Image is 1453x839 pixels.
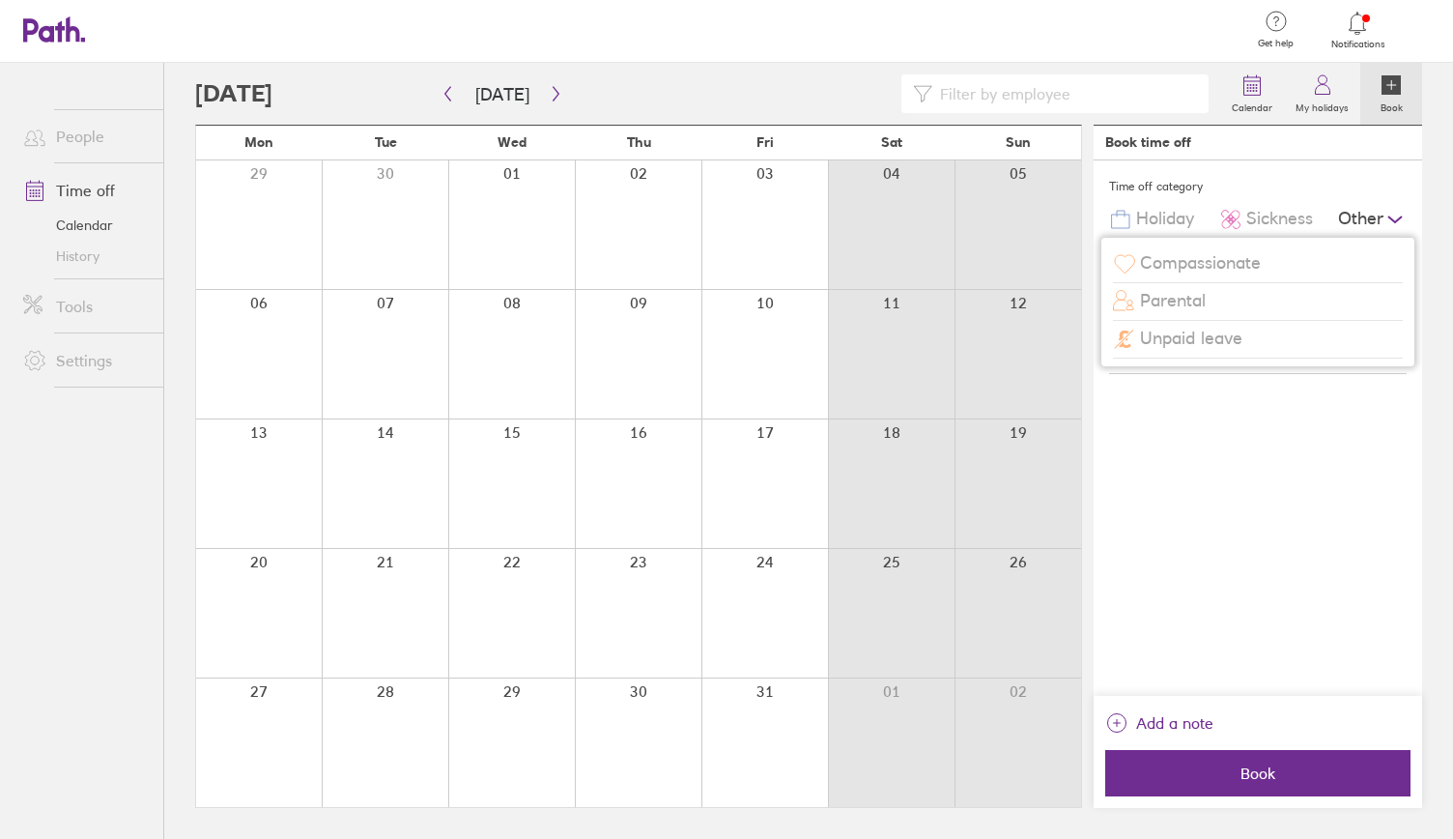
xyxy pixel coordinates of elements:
span: Compassionate [1140,253,1261,274]
span: Sun [1006,134,1031,150]
input: Filter by employee [932,75,1197,112]
span: Mon [244,134,273,150]
span: Book [1119,765,1397,782]
label: Calendar [1220,97,1284,114]
div: Time off category [1109,172,1407,201]
span: Notifications [1326,39,1389,50]
a: Book [1360,63,1422,125]
span: Sickness [1246,209,1313,229]
a: Settings [8,341,163,380]
a: Time off [8,171,163,210]
a: History [8,241,163,272]
span: Add a note [1136,708,1213,738]
a: Tools [8,287,163,326]
span: Fri [756,134,774,150]
label: Book [1369,97,1414,114]
span: Unpaid leave [1140,329,1242,349]
button: Add a note [1105,708,1213,738]
span: Sat [881,134,902,150]
a: Calendar [8,210,163,241]
div: Other [1338,201,1407,238]
a: People [8,117,163,156]
a: Calendar [1220,63,1284,125]
span: Get help [1244,38,1307,49]
div: Book time off [1105,134,1191,150]
span: Tue [375,134,397,150]
a: My holidays [1284,63,1360,125]
span: Parental [1140,291,1206,311]
span: Holiday [1136,209,1194,229]
span: Thu [627,134,651,150]
button: Book [1105,750,1410,796]
label: My holidays [1284,97,1360,114]
button: [DATE] [460,78,545,110]
span: Wed [498,134,527,150]
a: Notifications [1326,10,1389,50]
